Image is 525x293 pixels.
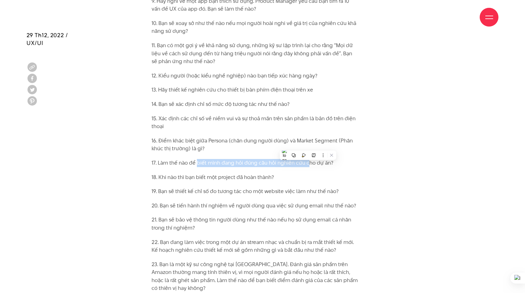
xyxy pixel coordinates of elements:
[152,187,358,196] p: 19. Bạn sẽ thiết kế chỉ số đo tương tác cho một website việc làm như thế nào?
[152,42,358,66] p: 11. Bạn có một gợi ý về khả năng sử dụng, những kỹ sư lập trình lại cho rằng “Mọi dữ liệu về cách...
[152,159,358,167] p: 17. Làm thế nào để biết mình đang hỏi đúng câu hỏi nghiên cứu cho dự án?
[152,72,358,80] p: 12. Kiểu người (hoặc kiểu nghề nghiệp) nào bạn tiếp xúc hàng ngày?
[152,173,358,181] p: 18. Khi nào thì bạn biết một project đã hoàn thành?
[152,238,358,254] p: 22. Bạn đang làm việc trong một dự án stream nhạc và chuẩn bị ra mắt thiết kế mới. Kế hoạch nghiê...
[152,86,358,94] p: 13. Hãy thiết kế nghiên cứu cho thiết bị bàn phím điện thoại trên xe
[152,115,358,131] p: 15. Xác định các chỉ số về niềm vui và sự thoả mãn trên sản phẩm là bản đồ trên điện thoại
[152,202,358,210] p: 20. Bạn sẽ tiến hành thí nghiệm về người dùng qua việc sử dụng email như thế nào?
[152,100,358,108] p: 14. Bạn sẽ xác định chỉ số mức độ tương tác như thế nào?
[152,261,358,292] p: 23. Bạn là một kỹ sư công nghệ tại [GEOGRAPHIC_DATA]. Đánh giá sản phẩm trên Amazon thường mang t...
[152,137,358,153] p: 16. Điểm khác biệt giữa Persona (chân dung người dùng) và Market Segment (Phân khúc thị trường) l...
[152,216,358,232] p: 21. Bạn sẽ bảo vệ thông tin người dùng như thế nào nếu họ sử dụng email cá nhân trong thí nghiệm?
[27,31,68,47] span: 29 Th12, 2022 / UX/UI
